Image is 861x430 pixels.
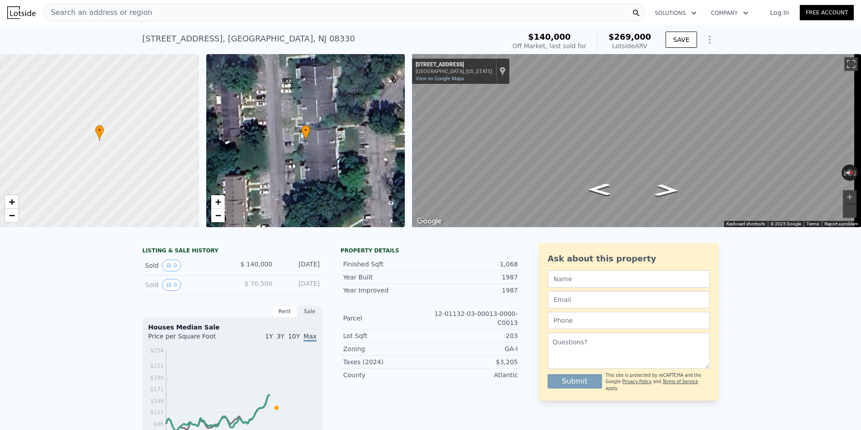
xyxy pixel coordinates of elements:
[548,270,710,288] input: Name
[211,209,225,222] a: Zoom out
[666,32,697,48] button: SAVE
[430,260,518,269] div: 1,068
[343,273,430,282] div: Year Built
[343,344,430,353] div: Zoning
[499,66,506,76] a: Show location on map
[215,196,221,207] span: +
[95,126,104,134] span: •
[154,421,164,427] tspan: $96
[548,291,710,308] input: Email
[150,375,164,381] tspan: $196
[343,331,430,340] div: Lot Sqft
[800,5,854,20] a: Free Account
[412,54,861,227] div: Map
[416,61,492,69] div: [STREET_ADDRESS]
[548,312,710,329] input: Phone
[148,332,232,346] div: Price per Square Foot
[644,181,690,200] path: Go North, Rosebay Pl
[265,333,273,340] span: 1Y
[7,6,36,19] img: Lotside
[416,69,492,74] div: [GEOGRAPHIC_DATA], [US_STATE]
[280,279,320,291] div: [DATE]
[430,344,518,353] div: GA-I
[662,379,698,384] a: Terms of Service
[9,210,15,221] span: −
[9,196,15,207] span: +
[430,331,518,340] div: 203
[343,371,430,380] div: County
[150,348,164,354] tspan: $254
[430,286,518,295] div: 1987
[288,333,300,340] span: 10Y
[150,363,164,369] tspan: $221
[701,31,719,49] button: Show Options
[44,7,152,18] span: Search an address or region
[150,398,164,404] tspan: $146
[726,221,765,227] button: Keyboard shortcuts
[843,204,856,218] button: Zoom out
[245,280,272,287] span: $ 70,500
[211,195,225,209] a: Zoom in
[704,5,756,21] button: Company
[142,32,355,45] div: [STREET_ADDRESS] , [GEOGRAPHIC_DATA] , NJ 08330
[215,210,221,221] span: −
[5,195,18,209] a: Zoom in
[301,125,310,141] div: •
[148,323,317,332] div: Houses Median Sale
[343,260,430,269] div: Finished Sqft
[414,215,444,227] a: Open this area in Google Maps (opens a new window)
[622,379,652,384] a: Privacy Policy
[430,371,518,380] div: Atlantic
[608,41,651,50] div: Lotside ARV
[430,357,518,366] div: $3,205
[142,247,322,256] div: LISTING & SALE HISTORY
[150,386,164,393] tspan: $171
[579,181,621,198] path: Go South, Rosebay Pl
[162,260,181,271] button: View historical data
[240,261,272,268] span: $ 140,000
[430,309,518,327] div: 12-01132-03-00013-0000-C0013
[759,8,800,17] a: Log In
[416,76,464,82] a: View on Google Maps
[280,260,320,271] div: [DATE]
[272,306,297,317] div: Rent
[807,221,819,226] a: Terms (opens in new tab)
[276,333,284,340] span: 3Y
[548,252,710,265] div: Ask about this property
[95,125,104,141] div: •
[430,273,518,282] div: 1987
[304,333,317,342] span: Max
[145,260,225,271] div: Sold
[770,221,801,226] span: © 2025 Google
[843,190,856,204] button: Zoom in
[5,209,18,222] a: Zoom out
[412,54,861,227] div: Street View
[414,215,444,227] img: Google
[528,32,571,41] span: $140,000
[340,247,521,254] div: Property details
[343,357,430,366] div: Taxes (2024)
[608,32,651,41] span: $269,000
[301,126,310,134] span: •
[512,41,586,50] div: Off Market, last sold for
[145,279,225,291] div: Sold
[606,372,710,392] div: This site is protected by reCAPTCHA and the Google and apply.
[343,286,430,295] div: Year Improved
[548,374,602,389] button: Submit
[825,221,858,226] a: Report a problem
[150,409,164,416] tspan: $121
[842,169,858,176] button: Reset the view
[343,314,430,323] div: Parcel
[297,306,322,317] div: Sale
[648,5,704,21] button: Solutions
[853,165,858,181] button: Rotate clockwise
[844,57,858,71] button: Toggle fullscreen view
[162,279,181,291] button: View historical data
[842,165,847,181] button: Rotate counterclockwise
